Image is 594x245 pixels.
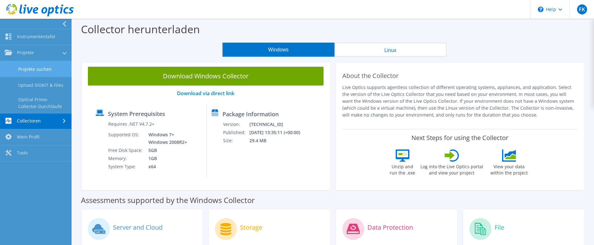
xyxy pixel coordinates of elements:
label: System Prerequisites [108,111,165,117]
label: Package Information [222,111,279,117]
td: Memory: [108,154,144,163]
td: Free Disk Space: [108,146,144,154]
a: Download Windows Collector [88,67,324,86]
label: Collector herunterladen [81,22,200,36]
label: Storage [240,224,262,231]
td: Version: [223,120,249,128]
td: Windows 7+ Windows 2008R2+ [144,131,188,146]
h2: About the Collector [342,72,578,80]
span: FK [577,4,587,14]
td: Supported OS: [108,131,144,146]
p: Live Optics supports agentless collection of different operating systems, appliances, and applica... [342,84,578,118]
label: Unzip and run the .exe [388,162,417,176]
td: System Type: [108,163,144,171]
td: [TECHNICAL_ID] [249,120,308,128]
td: 5GB [144,146,188,154]
td: Size: [223,137,249,145]
label: Requires .NET V4.7.2+ [108,121,154,127]
td: 1GB [144,154,188,163]
a: Download via direct link [177,90,234,97]
label: View your data within the project [487,162,532,176]
label: File [495,224,504,231]
td: x64 [144,163,188,171]
td: Published: [223,128,249,137]
label: Data Protection [367,224,413,231]
label: Server and Cloud [113,224,163,231]
td: [DATE] 13:35:11 (+00:00) [249,128,308,137]
label: Assessments supported by the Windows Collector [81,197,255,203]
svg: \n [538,7,543,12]
td: 29.4 MB [249,137,308,145]
button: Windows [222,43,334,57]
label: Next Steps for using the Collector [411,134,508,142]
button: Linux [334,43,447,57]
label: Log into the Live Optics portal and view your project [420,162,484,176]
